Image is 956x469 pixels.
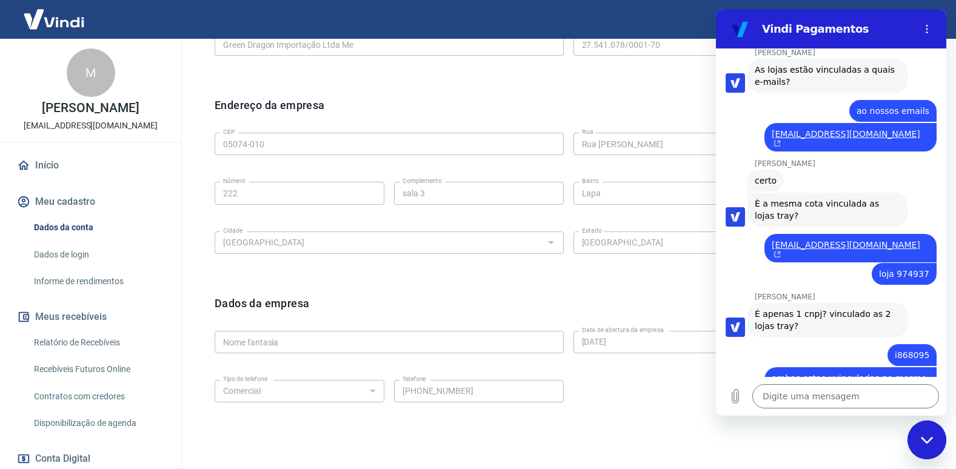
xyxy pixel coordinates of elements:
[898,8,941,31] button: Sair
[223,127,235,136] label: CEP
[29,269,167,294] a: Informe de rendimentos
[29,242,167,267] a: Dados de login
[218,235,540,250] input: Digite aqui algumas palavras para buscar a cidade
[223,226,242,235] label: Cidade
[15,152,167,179] a: Início
[29,215,167,240] a: Dados da conta
[582,176,599,185] label: Bairro
[573,331,892,353] input: DD/MM/YYYY
[29,357,167,382] a: Recebíveis Futuros Online
[223,176,246,185] label: Número
[29,330,167,355] a: Relatório de Recebíveis
[29,384,167,409] a: Contratos com credores
[908,421,946,459] iframe: Botão para abrir a janela de mensagens, conversa em andamento
[223,374,267,384] label: Tipo de telefone
[24,119,158,132] p: [EMAIL_ADDRESS][DOMAIN_NAME]
[67,48,115,97] div: M
[15,304,167,330] button: Meus recebíveis
[215,295,309,326] h6: Dados da empresa
[42,102,139,115] p: [PERSON_NAME]
[215,97,325,128] h6: Endereço da empresa
[582,226,602,235] label: Estado
[582,325,664,334] label: Data de abertura da empresa
[403,374,426,384] label: Telefone
[15,188,167,215] button: Meu cadastro
[716,10,946,416] iframe: Janela de mensagens
[29,411,167,436] a: Disponibilização de agenda
[15,1,93,38] img: Vindi
[582,127,593,136] label: Rua
[403,176,442,185] label: Complemento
